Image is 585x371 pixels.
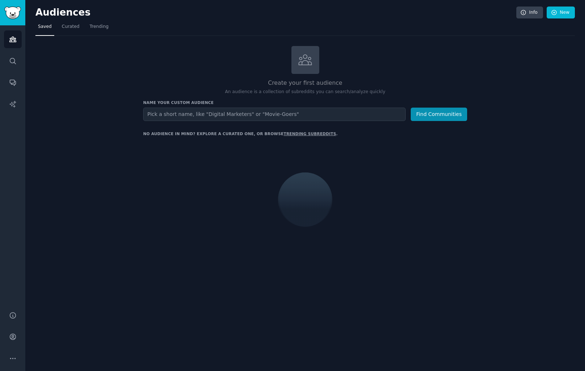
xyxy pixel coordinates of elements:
span: Saved [38,24,52,30]
h2: Create your first audience [143,79,467,88]
p: An audience is a collection of subreddits you can search/analyze quickly [143,89,467,95]
a: Trending [87,21,111,36]
a: trending subreddits [283,132,336,136]
span: Trending [90,24,108,30]
img: GummySearch logo [4,7,21,19]
input: Pick a short name, like "Digital Marketers" or "Movie-Goers" [143,108,406,121]
a: New [547,7,575,19]
div: No audience in mind? Explore a curated one, or browse . [143,131,338,136]
h2: Audiences [35,7,516,18]
h3: Name your custom audience [143,100,467,105]
span: Curated [62,24,80,30]
a: Curated [59,21,82,36]
a: Info [516,7,543,19]
button: Find Communities [411,108,467,121]
a: Saved [35,21,54,36]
